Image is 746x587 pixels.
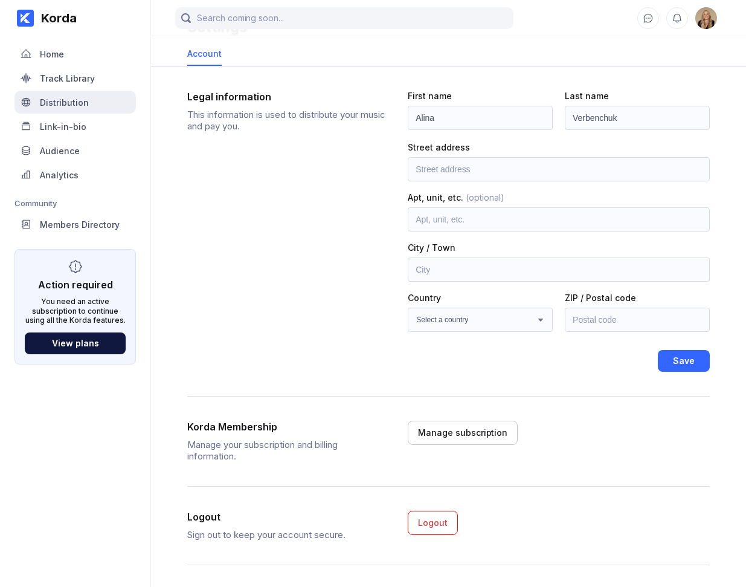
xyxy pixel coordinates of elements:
input: Last name [565,106,710,130]
a: Account [187,42,222,66]
button: Manage subscription [408,421,518,445]
input: Search coming soon... [175,7,513,29]
div: Korda Membership [187,421,382,433]
div: Korda [34,11,77,25]
div: Sign out to keep your account secure. [187,529,388,540]
div: First name [408,91,553,101]
div: Community [14,198,136,208]
div: Home [40,49,64,59]
div: Manage subscription [418,427,507,439]
div: Logout [187,511,382,523]
div: View plans [52,338,99,348]
button: Logout [408,511,458,535]
div: Legal information [187,91,382,103]
div: Logout [418,517,448,529]
div: Link-in-bio [40,122,86,132]
button: View plans [25,332,126,354]
div: Track Library [40,73,95,83]
div: You need an active subscription to continue using all the Korda features. [25,297,126,325]
a: Track Library [14,66,136,91]
div: Action required [38,279,113,291]
div: Country [408,293,553,303]
input: Apt, unit, etc. [408,207,710,232]
div: Apt, unit, etc. [408,192,710,203]
a: Distribution [14,91,136,115]
a: Analytics [14,163,136,187]
div: Members Directory [40,219,120,230]
img: 160x160 [695,7,717,29]
input: Postal code [565,308,710,332]
a: Members Directory [14,213,136,237]
input: City [408,258,710,282]
div: Analytics [40,170,79,180]
div: Account [187,48,222,59]
a: Link-in-bio [14,115,136,139]
button: Save [658,350,710,372]
div: Manage your subscription and billing information. [187,439,388,462]
div: Street address [408,142,710,152]
div: Save [673,355,695,367]
div: Distribution [40,97,89,108]
div: Audience [40,146,80,156]
input: First name [408,106,553,130]
div: Last name [565,91,710,101]
a: Home [14,42,136,66]
div: City / Town [408,242,710,253]
div: This information is used to distribute your music and pay you. [187,109,388,132]
a: Audience [14,139,136,163]
span: (optional) [463,192,504,203]
div: ZIP / Postal code [565,293,710,303]
input: Street address [408,157,710,181]
div: Alina Verbenchuk [695,7,717,29]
